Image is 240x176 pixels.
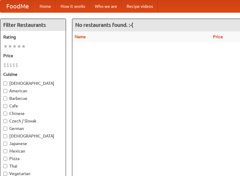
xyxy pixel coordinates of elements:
h5: Price [3,53,63,59]
label: [DEMOGRAPHIC_DATA] [3,133,63,139]
li: ★ [8,43,12,50]
label: Barbecue [3,95,63,101]
label: Mexican [3,148,63,154]
h5: Rating [3,34,63,40]
li: ★ [3,43,8,50]
input: American [3,89,7,93]
h5: Cuisine [3,71,63,77]
label: Japanese [3,140,63,147]
a: Who we are [90,0,122,12]
input: Czech / Slovak [3,119,7,123]
label: German [3,125,63,131]
input: Barbecue [3,97,7,100]
input: German [3,127,7,131]
input: Cafe [3,104,7,108]
li: $ [15,62,18,68]
h4: Filter Restaurants [0,19,66,31]
label: Chinese [3,110,63,116]
li: $ [9,62,12,68]
label: Pizza [3,156,63,162]
input: [DEMOGRAPHIC_DATA] [3,82,7,85]
li: ★ [17,43,21,50]
a: Recipe videos [122,0,158,12]
label: Czech / Slovak [3,118,63,124]
a: How it works [56,0,90,12]
a: FoodMe [0,0,35,12]
a: Home [35,0,56,12]
label: Cafe [3,103,63,109]
input: Chinese [3,112,7,116]
li: ★ [21,43,26,50]
a: Price [213,34,223,39]
input: Japanese [3,142,7,146]
input: Vegetarian [3,172,7,176]
li: $ [3,62,6,68]
label: Thai [3,163,63,169]
li: ★ [12,43,17,50]
input: [DEMOGRAPHIC_DATA] [3,134,7,138]
a: Name [75,34,86,39]
input: Mexican [3,149,7,153]
input: Thai [3,164,7,168]
label: American [3,88,63,94]
li: $ [6,62,9,68]
label: [DEMOGRAPHIC_DATA] [3,80,63,86]
ng-pluralize: No restaurants found. :-( [75,22,133,28]
li: $ [12,62,15,68]
input: Pizza [3,157,7,161]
